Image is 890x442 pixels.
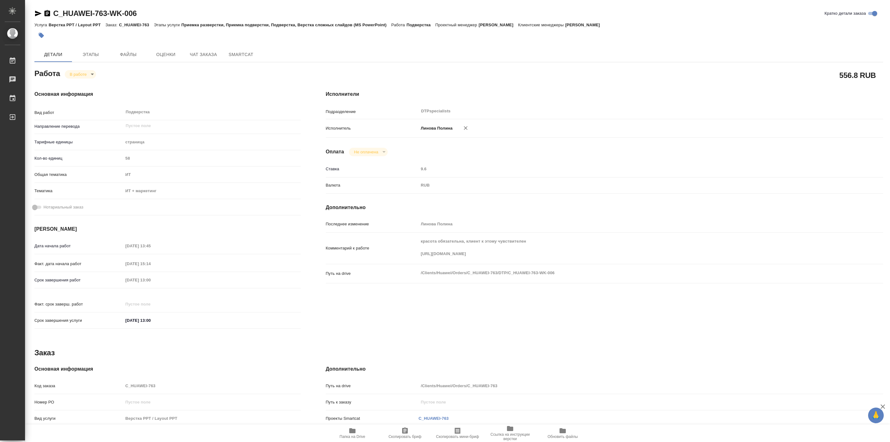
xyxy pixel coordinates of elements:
[123,154,301,163] input: Пустое поле
[119,23,154,27] p: C_HUAWEI-763
[154,23,182,27] p: Этапы услуги
[419,398,837,407] input: Пустое поле
[34,365,301,373] h4: Основная информация
[326,424,379,442] button: Папка на Drive
[123,259,178,268] input: Пустое поле
[34,155,123,162] p: Кол-во единиц
[105,23,119,27] p: Заказ:
[34,90,301,98] h4: Основная информация
[68,72,89,77] button: В работе
[123,381,301,390] input: Пустое поле
[34,172,123,178] p: Общая тематика
[352,149,380,155] button: Не оплачена
[123,398,301,407] input: Пустое поле
[419,164,837,173] input: Пустое поле
[34,383,123,389] p: Код заказа
[419,236,837,259] textarea: красота обязательна, клиент к этому чувствителен [URL][DOMAIN_NAME]
[407,23,435,27] p: Подверстка
[181,23,391,27] p: Приемка разверстки, Приемка подверстки, Подверстка, Верстка сложных слайдов (MS PowerPoint)
[326,90,883,98] h4: Исполнители
[34,415,123,422] p: Вид услуги
[419,381,837,390] input: Пустое поле
[38,51,68,59] span: Детали
[326,166,419,172] p: Ставка
[123,316,178,325] input: ✎ Введи что-нибудь
[123,186,301,196] div: ИТ + маркетинг
[349,148,387,156] div: В работе
[123,241,178,250] input: Пустое поле
[34,225,301,233] h4: [PERSON_NAME]
[34,399,123,405] p: Номер РО
[479,23,518,27] p: [PERSON_NAME]
[565,23,605,27] p: [PERSON_NAME]
[43,10,51,17] button: Скопировать ссылку
[419,180,837,191] div: RUB
[34,277,123,283] p: Срок завершения работ
[436,434,479,439] span: Скопировать мини-бриф
[459,121,473,135] button: Удалить исполнителя
[419,268,837,278] textarea: /Clients/Huawei/Orders/C_HUAWEI-763/DTP/C_HUAWEI-763-WK-006
[326,221,419,227] p: Последнее изменение
[825,10,866,17] span: Кратко детали заказа
[53,9,137,18] a: C_HUAWEI-763-WK-006
[326,383,419,389] p: Путь на drive
[326,415,419,422] p: Проекты Smartcat
[34,317,123,324] p: Срок завершения услуги
[34,10,42,17] button: Скопировать ссылку для ЯМессенджера
[113,51,143,59] span: Файлы
[326,125,419,131] p: Исполнитель
[226,51,256,59] span: SmartCat
[484,424,536,442] button: Ссылка на инструкции верстки
[65,70,96,79] div: В работе
[34,261,123,267] p: Факт. дата начала работ
[435,23,478,27] p: Проектный менеджер
[340,434,365,439] span: Папка на Drive
[419,125,453,131] p: Линова Полина
[43,204,83,210] span: Нотариальный заказ
[839,70,876,80] h2: 556.8 RUB
[431,424,484,442] button: Скопировать мини-бриф
[326,365,883,373] h4: Дополнительно
[125,122,286,130] input: Пустое поле
[326,204,883,211] h4: Дополнительно
[326,270,419,277] p: Путь на drive
[388,434,421,439] span: Скопировать бриф
[123,275,178,285] input: Пустое поле
[326,109,419,115] p: Подразделение
[123,169,301,180] div: ИТ
[34,243,123,249] p: Дата начала работ
[151,51,181,59] span: Оценки
[123,414,301,423] input: Пустое поле
[391,23,407,27] p: Работа
[871,409,881,422] span: 🙏
[34,348,55,358] h2: Заказ
[34,123,123,130] p: Направление перевода
[188,51,218,59] span: Чат заказа
[76,51,106,59] span: Этапы
[518,23,565,27] p: Клиентские менеджеры
[123,300,178,309] input: Пустое поле
[536,424,589,442] button: Обновить файлы
[34,67,60,79] h2: Работа
[488,432,533,441] span: Ссылка на инструкции верстки
[326,245,419,251] p: Комментарий к работе
[379,424,431,442] button: Скопировать бриф
[34,188,123,194] p: Тематика
[34,110,123,116] p: Вид работ
[123,137,301,147] div: страница
[326,399,419,405] p: Путь к заказу
[49,23,105,27] p: Верстка PPT / Layout PPT
[34,23,49,27] p: Услуга
[34,28,48,42] button: Добавить тэг
[34,139,123,145] p: Тарифные единицы
[34,301,123,307] p: Факт. срок заверш. работ
[419,416,449,421] a: C_HUAWEI-763
[868,408,884,423] button: 🙏
[326,148,344,156] h4: Оплата
[548,434,578,439] span: Обновить файлы
[326,182,419,188] p: Валюта
[419,219,837,229] input: Пустое поле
